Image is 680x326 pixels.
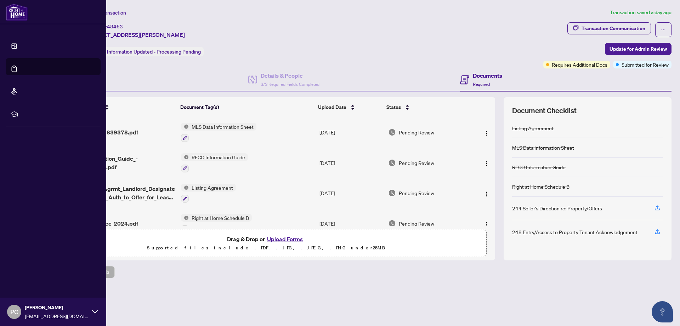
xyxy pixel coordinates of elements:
[484,131,489,136] img: Logo
[70,154,175,171] span: Reco_Information_Guide_-_RECO_Forms.pdf
[181,153,189,161] img: Status Icon
[265,234,305,244] button: Upload Forms
[399,128,434,136] span: Pending Review
[177,97,316,117] th: Document Tag(s)
[10,307,18,317] span: PC
[652,301,673,322] button: Open asap
[567,22,651,34] button: Transaction Communication
[610,43,667,55] span: Update for Admin Review
[317,178,385,209] td: [DATE]
[388,128,396,136] img: Document Status
[315,97,384,117] th: Upload Date
[50,244,482,252] p: Supported files include .PDF, .JPG, .JPEG, .PNG under 25 MB
[473,82,490,87] span: Required
[512,163,566,171] div: RECO Information Guide
[181,214,252,233] button: Status IconRight at Home Schedule B
[261,71,319,80] h4: Details & People
[107,49,201,55] span: Information Updated - Processing Pending
[189,153,248,161] span: RECO Information Guide
[6,4,28,21] img: logo
[661,27,666,32] span: ellipsis
[481,127,492,138] button: Logo
[399,220,434,227] span: Pending Review
[261,82,319,87] span: 3/3 Required Fields Completed
[25,304,89,311] span: [PERSON_NAME]
[622,61,669,68] span: Submitted for Review
[46,230,486,256] span: Drag & Drop orUpload FormsSupported files include .PDF, .JPG, .JPEG, .PNG under25MB
[484,191,489,197] img: Logo
[181,123,256,142] button: Status IconMLS Data Information Sheet
[70,184,175,201] span: 272_Listing_Agrmt_Landlord_Designated_Rep_Agrmt_Auth_to_Offer_for_Lease_-_PropTx-[PERSON_NAME].pdf
[181,123,189,131] img: Status Icon
[189,123,256,131] span: MLS Data Information Sheet
[386,103,401,111] span: Status
[512,124,554,132] div: Listing Agreement
[473,71,502,80] h4: Documents
[388,189,396,197] img: Document Status
[484,221,489,227] img: Logo
[582,23,645,34] div: Transaction Communication
[181,184,189,192] img: Status Icon
[317,117,385,148] td: [DATE]
[512,204,602,212] div: 244 Seller’s Direction re: Property/Offers
[388,159,396,167] img: Document Status
[318,103,346,111] span: Upload Date
[484,161,489,166] img: Logo
[88,10,126,16] span: View Transaction
[88,31,185,39] span: [STREET_ADDRESS][PERSON_NAME]
[181,184,236,203] button: Status IconListing Agreement
[317,148,385,178] td: [DATE]
[552,61,607,68] span: Requires Additional Docs
[107,23,123,30] span: 48463
[481,218,492,229] button: Logo
[481,157,492,168] button: Logo
[189,184,236,192] span: Listing Agreement
[610,9,671,17] article: Transaction saved a day ago
[512,228,637,236] div: 248 Entry/Access to Property Tenant Acknowledgement
[181,214,189,222] img: Status Icon
[88,47,204,56] div: Status:
[181,153,248,172] button: Status IconRECO Information Guide
[67,97,177,117] th: (5) File Name
[512,106,577,116] span: Document Checklist
[388,220,396,227] img: Document Status
[399,189,434,197] span: Pending Review
[605,43,671,55] button: Update for Admin Review
[227,234,305,244] span: Drag & Drop or
[512,144,574,151] div: MLS Data Information Sheet
[25,312,89,320] span: [EMAIL_ADDRESS][DOMAIN_NAME]
[399,159,434,167] span: Pending Review
[512,183,569,190] div: Right at Home Schedule B
[189,214,252,222] span: Right at Home Schedule B
[481,187,492,199] button: Logo
[384,97,469,117] th: Status
[317,208,385,239] td: [DATE]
